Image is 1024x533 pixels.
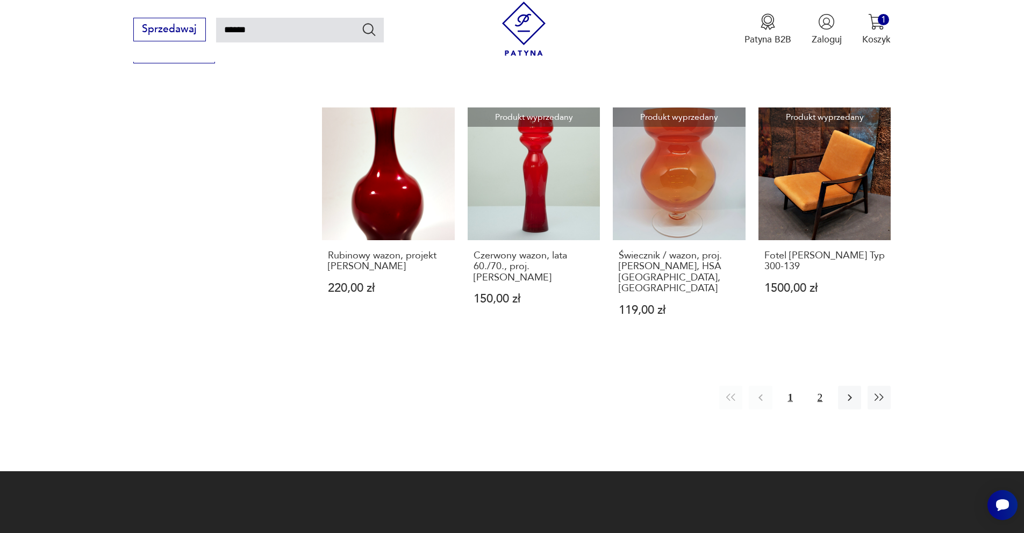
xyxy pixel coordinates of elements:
[764,250,885,272] h3: Fotel [PERSON_NAME] Typ 300-139
[862,13,891,46] button: 1Koszyk
[818,13,835,30] img: Ikonka użytkownika
[812,33,842,46] p: Zaloguj
[468,107,600,341] a: Produkt wyprzedanyCzerwony wazon, lata 60./70., proj. Stefan SadowskiCzerwony wazon, lata 60./70....
[619,305,740,316] p: 119,00 zł
[474,293,595,305] p: 150,00 zł
[987,490,1018,520] iframe: Smartsupp widget button
[878,14,889,25] div: 1
[328,250,449,272] h3: Rubinowy wazon, projekt [PERSON_NAME]
[758,107,891,341] a: Produkt wyprzedanyFotel Stefan Typ 300-139Fotel [PERSON_NAME] Typ 300-1391500,00 zł
[744,13,791,46] a: Ikona medaluPatyna B2B
[474,250,595,283] h3: Czerwony wazon, lata 60./70., proj. [PERSON_NAME]
[133,26,206,34] a: Sprzedawaj
[862,33,891,46] p: Koszyk
[808,386,832,409] button: 2
[868,13,885,30] img: Ikona koszyka
[779,386,802,409] button: 1
[497,2,551,56] img: Patyna - sklep z meblami i dekoracjami vintage
[619,250,740,294] h3: Świecznik / wazon, proj. [PERSON_NAME], HSA [GEOGRAPHIC_DATA], [GEOGRAPHIC_DATA]
[613,107,746,341] a: Produkt wyprzedanyŚwiecznik / wazon, proj. Stefan Sadowski, HSA Polanica-Zdrój, PRLŚwiecznik / wa...
[760,13,776,30] img: Ikona medalu
[744,33,791,46] p: Patyna B2B
[744,13,791,46] button: Patyna B2B
[133,18,206,41] button: Sprzedawaj
[812,13,842,46] button: Zaloguj
[322,107,455,341] a: Rubinowy wazon, projekt Stefan SadowskiRubinowy wazon, projekt [PERSON_NAME]220,00 zł
[361,21,377,37] button: Szukaj
[764,283,885,294] p: 1500,00 zł
[328,283,449,294] p: 220,00 zł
